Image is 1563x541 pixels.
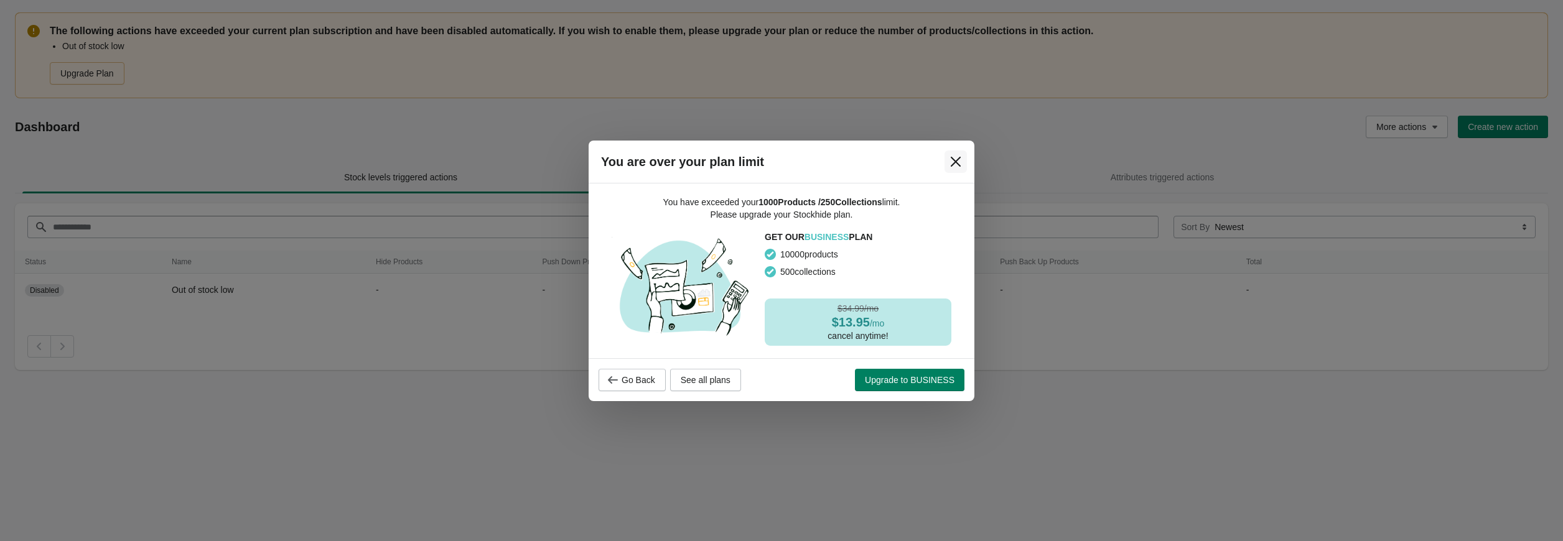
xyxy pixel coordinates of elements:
[828,331,888,341] span: cancel anytime!
[870,318,884,328] span: /mo
[758,197,882,207] strong: 1000 Products / 250 Collections
[601,154,764,169] h2: You are over your plan limit
[805,232,849,242] span: BUSINESS
[832,315,870,329] span: $ 13.95
[765,231,951,243] h3: GET OUR PLAN
[865,375,954,385] span: Upgrade to BUSINESS
[657,196,906,221] h3: You have exceeded your limit. Please upgrade your Stockhide plan.
[780,248,838,261] span: 10000 products
[837,303,879,313] span: $ 34.99 /mo
[599,369,666,391] button: Go Back
[622,375,655,385] span: Go Back
[945,150,967,173] button: Close
[855,369,964,391] button: Upgrade to BUSINESS
[780,266,836,278] span: 500 collections
[765,266,776,277] img: ok-icon-226a8172.svg
[765,249,776,260] img: ok-icon-226a8172.svg
[681,375,730,385] span: See all plans
[670,369,741,391] button: See all plans
[612,231,755,340] img: upsell_modal_image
